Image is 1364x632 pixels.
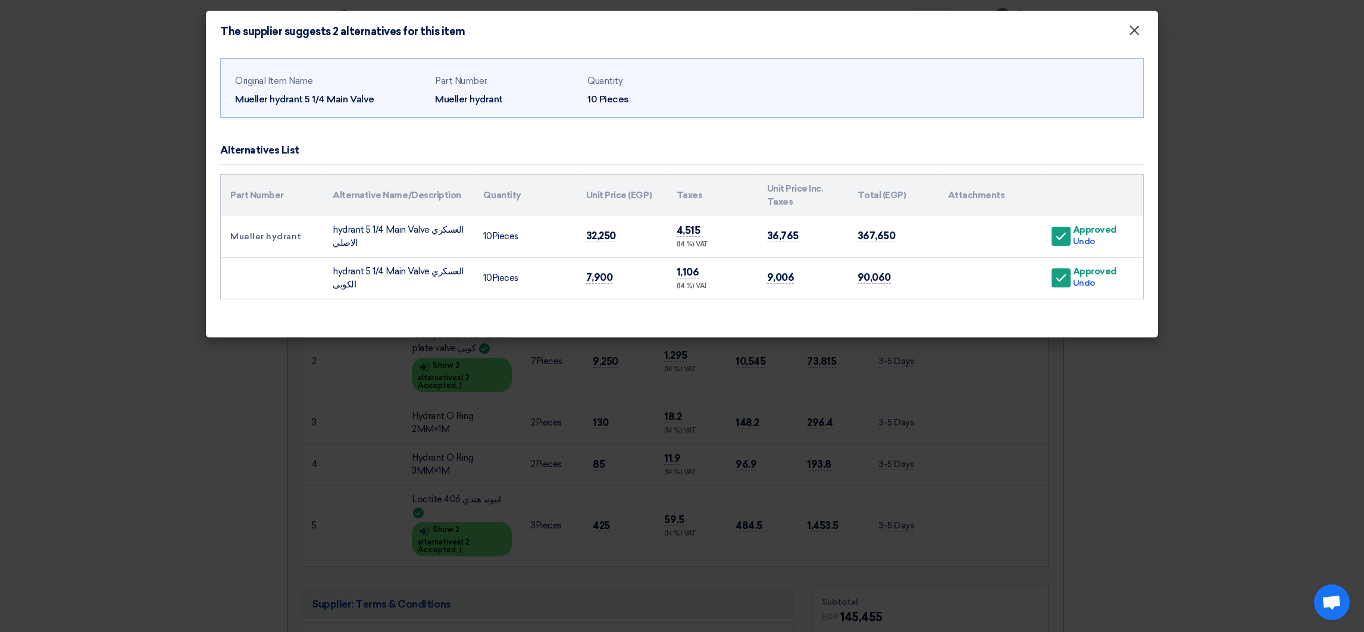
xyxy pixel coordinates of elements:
span: 9,006 [767,271,794,284]
h4: The supplier suggests 2 alternatives for this item [220,25,465,38]
td: hydrant 5 1/4 Main Valve العسكري الكوبى [323,257,474,299]
span: × [1128,21,1140,45]
div: Approved [1073,225,1116,235]
span: 4,515 [677,224,700,237]
div: (14 %) VAT [677,281,748,292]
td: Pieces [474,216,576,258]
th: Taxes [667,175,758,216]
div: (14 %) VAT [677,240,748,250]
td: Pieces [474,257,576,299]
td: hydrant 5 1/4 Main Valve العسكري الاصلي [323,216,474,258]
div: Approved [1073,267,1116,277]
div: Alternatives List [220,143,299,158]
th: Quantity [474,175,576,216]
span: 90,060 [858,271,891,284]
span: 36,765 [767,230,799,242]
th: Alternative Name/Description [323,175,474,216]
th: Unit Price (EGP) [577,175,667,216]
th: Attachments [938,175,1041,216]
span: 10 [483,231,492,242]
div: Quantity [587,74,730,88]
div: Undo [1073,277,1116,289]
div: Open chat [1314,584,1350,620]
div: Original Item Name [235,74,426,88]
div: Undo [1073,235,1116,248]
div: Part Number [435,74,578,88]
td: Mueller hydrant [221,216,323,258]
div: 10 Pieces [587,92,730,107]
th: Part Number [221,175,323,216]
span: 1,106 [677,266,699,279]
button: Close [1119,19,1150,43]
span: 10 [483,273,492,283]
th: Total (EGP) [848,175,938,216]
div: Mueller hydrant [435,92,578,107]
span: 367,650 [858,230,896,242]
span: 7,900 [586,271,613,284]
div: Mueller hydrant 5 1/4 Main Valve [235,92,426,107]
span: 32,250 [586,230,616,242]
th: Unit Price Inc. Taxes [758,175,848,216]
